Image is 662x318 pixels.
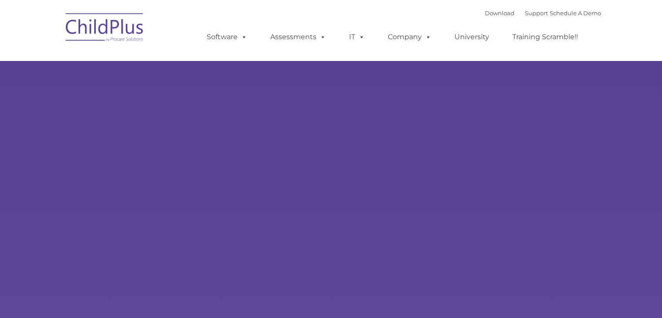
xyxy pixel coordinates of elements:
a: IT [340,28,373,46]
a: Download [485,10,514,17]
a: Training Scramble!! [504,28,587,46]
a: Company [379,28,440,46]
a: Schedule A Demo [550,10,601,17]
a: Assessments [262,28,335,46]
a: Support [525,10,548,17]
font: | [485,10,601,17]
a: University [446,28,498,46]
img: ChildPlus by Procare Solutions [61,7,148,51]
a: Software [198,28,256,46]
